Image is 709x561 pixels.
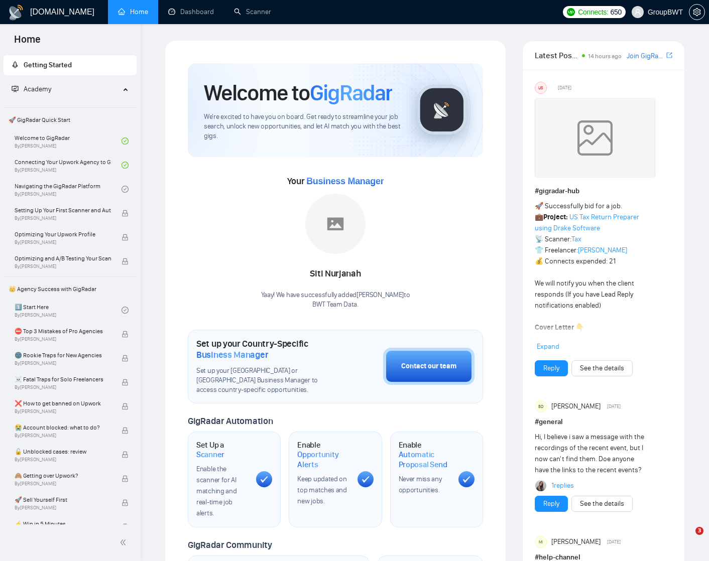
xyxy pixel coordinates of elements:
[535,432,645,476] div: Hi, I believe i saw a message with the recordings of the recent event, but I now can't find them....
[401,361,456,372] div: Contact our team
[551,481,574,491] a: 1replies
[122,307,129,314] span: check-circle
[535,213,639,232] a: US Tax Return Preparer using Drake Software
[122,379,129,386] span: lock
[122,523,129,530] span: lock
[24,85,51,93] span: Academy
[15,215,111,221] span: By [PERSON_NAME]
[571,360,633,376] button: See the details
[607,402,621,411] span: [DATE]
[306,176,384,186] span: Business Manager
[399,475,442,494] span: Never miss any opportunities.
[689,8,705,16] a: setting
[535,536,546,547] div: MI
[535,360,568,376] button: Reply
[15,205,111,215] span: Setting Up Your First Scanner and Auto-Bidder
[15,253,111,263] span: Optimizing and A/B Testing Your Scanner for Better Results
[122,331,129,338] span: lock
[15,178,122,200] a: Navigating the GigRadar PlatformBy[PERSON_NAME]
[543,498,559,509] a: Reply
[261,291,410,310] div: Yaay! We have successfully added [PERSON_NAME] to
[15,457,111,463] span: By [PERSON_NAME]
[666,51,672,60] a: export
[15,471,111,481] span: 🙈 Getting over Upwork?
[15,154,122,176] a: Connecting Your Upwork Agency to GigRadarBy[PERSON_NAME]
[551,401,601,412] span: [PERSON_NAME]
[535,186,672,197] h1: # gigradar-hub
[122,137,129,145] span: check-circle
[383,348,475,385] button: Contact our team
[399,440,450,470] h1: Enable
[15,423,111,433] span: 😭 Account blocked: what to do?
[168,8,214,16] a: dashboardDashboard
[204,112,401,141] span: We're excited to have you on board. Get ready to streamline your job search, unlock new opportuni...
[122,258,129,265] span: lock
[122,427,129,434] span: lock
[204,79,392,106] h1: Welcome to
[537,342,559,351] span: Expand
[543,363,559,374] a: Reply
[6,32,49,53] span: Home
[535,82,546,93] div: US
[122,186,129,193] span: check-circle
[122,475,129,482] span: lock
[535,49,579,62] span: Latest Posts from the GigRadar Community
[12,85,19,92] span: fund-projection-screen
[287,176,384,187] span: Your
[15,447,111,457] span: 🔓 Unblocked cases: review
[122,355,129,362] span: lock
[535,98,655,178] img: weqQh+iSagEgQAAAABJRU5ErkJggg==
[580,363,624,374] a: See the details
[675,527,699,551] iframe: Intercom live chat
[297,475,347,505] span: Keep updated on top matches and new jobs.
[15,505,111,511] span: By [PERSON_NAME]
[551,536,601,547] span: [PERSON_NAME]
[188,415,273,427] span: GigRadar Automation
[118,8,148,16] a: homeHome
[15,130,122,152] a: Welcome to GigRadarBy[PERSON_NAME]
[695,527,703,535] span: 3
[24,61,72,69] span: Getting Started
[120,537,130,547] span: double-left
[297,440,349,470] h1: Enable
[15,326,111,336] span: ⛔ Top 3 Mistakes of Pro Agencies
[15,299,122,321] a: 1️⃣ Start HereBy[PERSON_NAME]
[607,537,621,546] span: [DATE]
[297,450,349,469] span: Opportunity Alerts
[15,229,111,239] span: Optimizing Your Upwork Profile
[666,51,672,59] span: export
[627,51,664,62] a: Join GigRadar Slack Community
[122,403,129,410] span: lock
[689,4,705,20] button: setting
[578,7,608,18] span: Connects:
[196,440,248,460] h1: Set Up a
[689,8,704,16] span: setting
[15,374,111,384] span: ☠️ Fatal Traps for Solo Freelancers
[543,213,568,221] strong: Project:
[15,433,111,439] span: By [PERSON_NAME]
[580,498,624,509] a: See the details
[567,8,575,16] img: upwork-logo.png
[588,53,622,60] span: 14 hours ago
[15,350,111,360] span: 🌚 Rookie Traps for New Agencies
[399,450,450,469] span: Automatic Proposal Send
[535,401,546,412] div: BD
[188,539,272,550] span: GigRadar Community
[15,481,111,487] span: By [PERSON_NAME]
[535,323,584,332] strong: Cover Letter 👇
[571,235,581,243] a: Tax
[558,83,571,92] span: [DATE]
[15,398,111,408] span: ❌ How to get banned on Upwork
[578,246,627,254] a: [PERSON_NAME]
[15,384,111,390] span: By [PERSON_NAME]
[196,349,268,360] span: Business Manager
[15,239,111,245] span: By [PERSON_NAME]
[122,162,129,169] span: check-circle
[15,336,111,342] span: By [PERSON_NAME]
[5,110,136,130] span: 🚀 GigRadar Quick Start
[634,9,641,16] span: user
[8,5,24,21] img: logo
[15,495,111,505] span: 🚀 Sell Yourself First
[122,210,129,217] span: lock
[535,480,546,491] img: Mariia Heshka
